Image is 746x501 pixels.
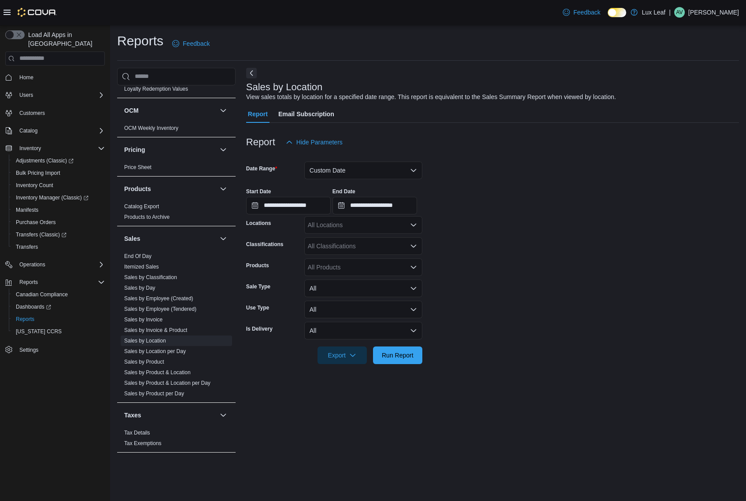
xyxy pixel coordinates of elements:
[16,328,62,335] span: [US_STATE] CCRS
[16,125,41,136] button: Catalog
[2,258,108,271] button: Operations
[117,73,236,98] div: Loyalty
[124,274,177,281] span: Sales by Classification
[19,261,45,268] span: Operations
[16,277,105,287] span: Reports
[117,123,236,137] div: OCM
[674,7,685,18] div: Aaron Volk
[124,429,150,436] span: Tax Details
[12,155,77,166] a: Adjustments (Classic)
[218,144,229,155] button: Pricing
[124,253,151,260] span: End Of Day
[2,71,108,84] button: Home
[19,92,33,99] span: Users
[124,184,216,193] button: Products
[124,369,191,376] span: Sales by Product & Location
[2,142,108,155] button: Inventory
[12,168,105,178] span: Bulk Pricing Import
[16,259,105,270] span: Operations
[124,164,151,171] span: Price Sheet
[169,35,213,52] a: Feedback
[124,390,184,397] a: Sales by Product per Day
[246,92,616,102] div: View sales totals by location for a specified date range. This report is equivalent to the Sales ...
[19,145,41,152] span: Inventory
[124,274,177,280] a: Sales by Classification
[304,301,422,318] button: All
[5,67,105,379] nav: Complex example
[9,155,108,167] a: Adjustments (Classic)
[296,138,343,147] span: Hide Parameters
[124,125,178,132] span: OCM Weekly Inventory
[12,242,105,252] span: Transfers
[16,107,105,118] span: Customers
[124,348,186,354] a: Sales by Location per Day
[304,322,422,339] button: All
[12,155,105,166] span: Adjustments (Classic)
[332,188,355,195] label: End Date
[124,358,164,365] span: Sales by Product
[9,228,108,241] a: Transfers (Classic)
[117,201,236,226] div: Products
[124,263,159,270] span: Itemized Sales
[16,277,41,287] button: Reports
[124,411,216,420] button: Taxes
[278,105,334,123] span: Email Subscription
[124,85,188,92] span: Loyalty Redemption Values
[19,127,37,134] span: Catalog
[124,203,159,210] a: Catalog Export
[246,82,323,92] h3: Sales by Location
[12,314,38,324] a: Reports
[124,145,216,154] button: Pricing
[16,231,66,238] span: Transfers (Classic)
[12,192,105,203] span: Inventory Manager (Classic)
[12,314,105,324] span: Reports
[246,262,269,269] label: Products
[124,234,216,243] button: Sales
[246,188,271,195] label: Start Date
[248,105,268,123] span: Report
[16,259,49,270] button: Operations
[9,167,108,179] button: Bulk Pricing Import
[323,346,362,364] span: Export
[19,110,45,117] span: Customers
[12,326,65,337] a: [US_STATE] CCRS
[9,241,108,253] button: Transfers
[124,106,139,115] h3: OCM
[124,106,216,115] button: OCM
[2,89,108,101] button: Users
[9,179,108,192] button: Inventory Count
[124,164,151,170] a: Price Sheet
[124,253,151,259] a: End Of Day
[16,345,42,355] a: Settings
[19,279,38,286] span: Reports
[559,4,604,21] a: Feedback
[124,411,141,420] h3: Taxes
[117,251,236,402] div: Sales
[9,301,108,313] a: Dashboards
[12,302,55,312] a: Dashboards
[9,204,108,216] button: Manifests
[246,165,277,172] label: Date Range
[246,137,275,147] h3: Report
[124,316,162,323] span: Sales by Invoice
[124,264,159,270] a: Itemized Sales
[573,8,600,17] span: Feedback
[16,125,105,136] span: Catalog
[124,86,188,92] a: Loyalty Redemption Values
[124,125,178,131] a: OCM Weekly Inventory
[25,30,105,48] span: Load All Apps in [GEOGRAPHIC_DATA]
[124,430,150,436] a: Tax Details
[16,182,53,189] span: Inventory Count
[608,8,626,17] input: Dark Mode
[16,344,105,355] span: Settings
[12,205,42,215] a: Manifests
[124,285,155,291] a: Sales by Day
[16,206,38,214] span: Manifests
[304,162,422,179] button: Custom Date
[16,291,68,298] span: Canadian Compliance
[246,241,284,248] label: Classifications
[124,380,211,386] a: Sales by Product & Location per Day
[676,7,683,18] span: AV
[124,440,162,447] span: Tax Exemptions
[12,289,105,300] span: Canadian Compliance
